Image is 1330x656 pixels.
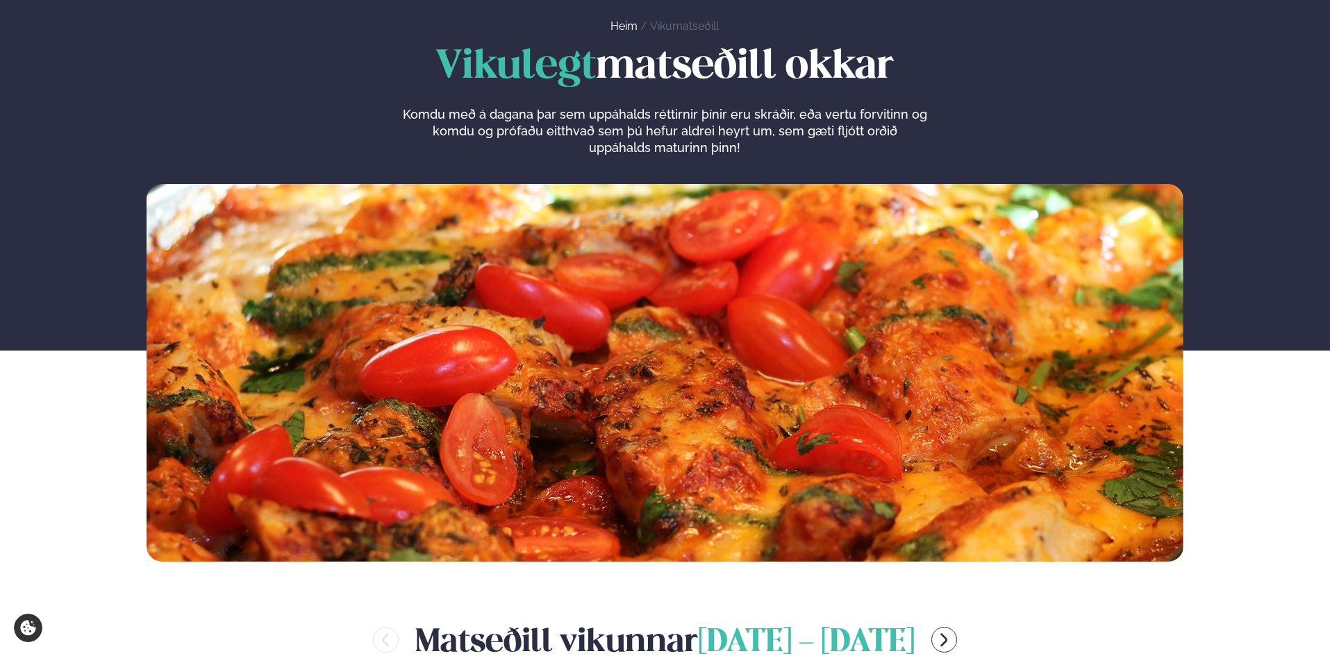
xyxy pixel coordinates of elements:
[931,627,957,653] button: menu-btn-right
[373,627,399,653] button: menu-btn-left
[147,184,1183,562] img: image alt
[610,19,638,33] a: Heim
[640,19,650,33] span: /
[147,45,1183,90] h1: matseðill okkar
[435,48,596,86] span: Vikulegt
[650,19,719,33] a: Vikumatseðill
[402,106,927,156] p: Komdu með á dagana þar sem uppáhalds réttirnir þínir eru skráðir, eða vertu forvitinn og komdu og...
[14,614,42,642] a: Cookie settings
